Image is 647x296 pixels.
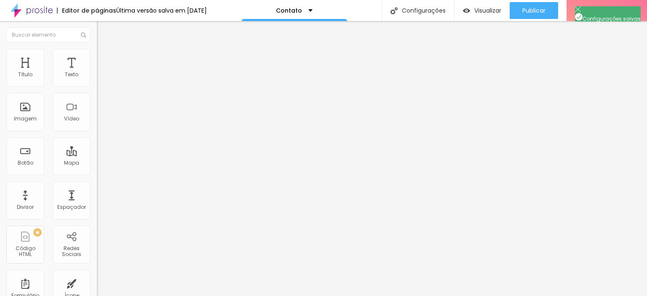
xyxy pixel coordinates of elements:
[17,204,34,210] div: Divisor
[64,116,79,122] div: Vídeo
[575,13,583,21] img: Icone
[8,245,42,258] div: Código HTML
[510,2,558,19] button: Publicar
[522,7,545,14] span: Publicar
[455,2,510,19] button: Visualizar
[65,72,78,77] div: Texto
[116,8,207,13] div: Última versão salva em [DATE]
[18,72,32,77] div: Título
[18,160,33,166] div: Botão
[575,6,581,12] img: Icone
[6,27,91,43] input: Buscar elemento
[97,21,647,296] iframe: Editor
[575,15,641,22] span: Configurações salvas
[55,245,88,258] div: Redes Sociais
[474,7,501,14] span: Visualizar
[57,204,86,210] div: Espaçador
[14,116,37,122] div: Imagem
[81,32,86,37] img: Icone
[64,160,79,166] div: Mapa
[390,7,398,14] img: Icone
[463,7,470,14] img: view-1.svg
[57,8,116,13] div: Editor de páginas
[276,8,302,13] p: Contato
